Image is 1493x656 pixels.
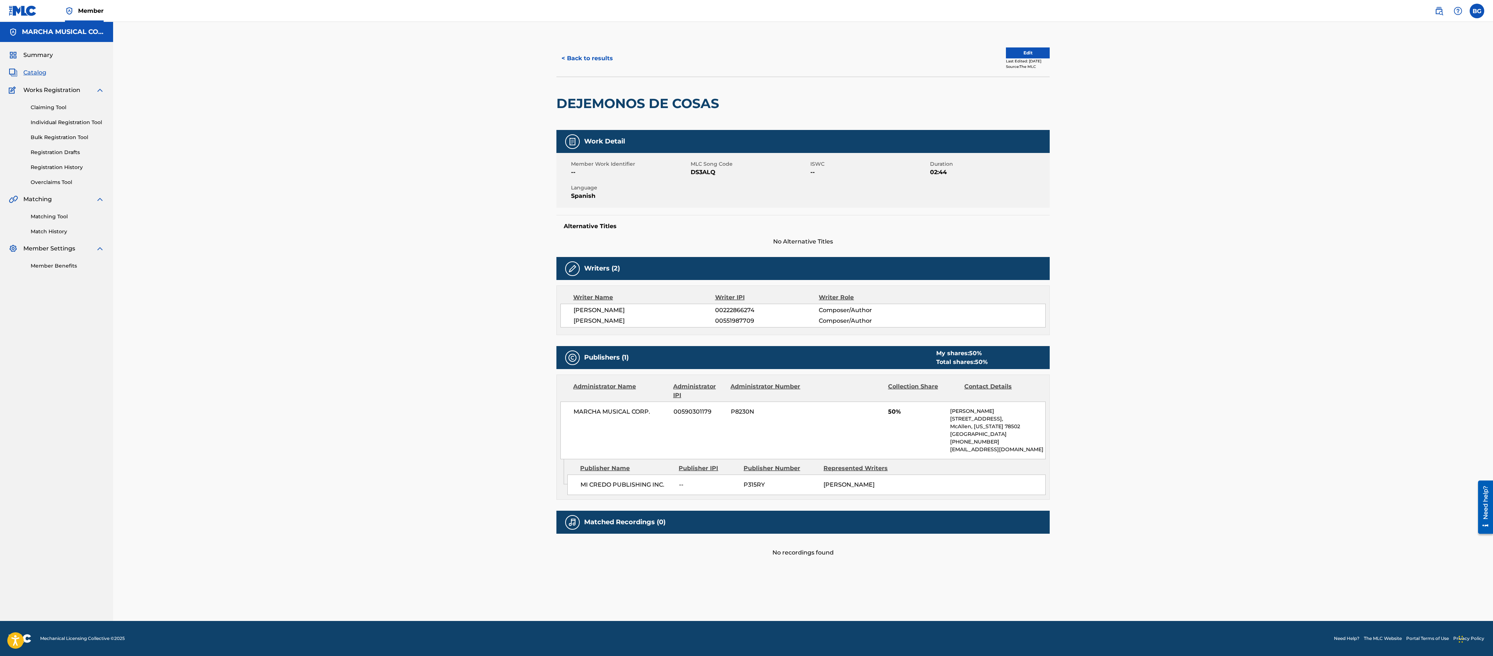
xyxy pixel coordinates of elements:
[679,464,738,473] div: Publisher IPI
[691,168,809,177] span: DS3ALQ
[568,353,577,362] img: Publishers
[744,480,818,489] span: P315RY
[40,635,125,642] span: Mechanical Licensing Collective © 2025
[969,350,982,357] span: 50 %
[888,382,959,400] div: Collection Share
[950,446,1045,453] p: [EMAIL_ADDRESS][DOMAIN_NAME]
[573,382,668,400] div: Administrator Name
[571,168,689,177] span: --
[580,464,673,473] div: Publisher Name
[950,423,1045,430] p: McAllen, [US_STATE] 78502
[584,518,666,526] h5: Matched Recordings (0)
[950,430,1045,438] p: [GEOGRAPHIC_DATA]
[556,95,723,112] h2: DEJEMONOS DE COSAS
[31,119,104,126] a: Individual Registration Tool
[31,213,104,220] a: Matching Tool
[9,195,18,204] img: Matching
[810,168,928,177] span: --
[584,137,625,146] h5: Work Detail
[731,407,802,416] span: P8230N
[31,262,104,270] a: Member Benefits
[31,149,104,156] a: Registration Drafts
[568,264,577,273] img: Writers
[9,51,18,60] img: Summary
[9,634,31,643] img: logo
[950,407,1045,415] p: [PERSON_NAME]
[574,317,715,325] span: [PERSON_NAME]
[1006,47,1050,58] button: Edit
[9,244,18,253] img: Member Settings
[65,7,74,15] img: Top Rightsholder
[96,195,104,204] img: expand
[23,51,53,60] span: Summary
[888,407,945,416] span: 50%
[823,481,875,488] span: [PERSON_NAME]
[9,28,18,37] img: Accounts
[9,68,46,77] a: CatalogCatalog
[1435,7,1443,15] img: search
[31,228,104,235] a: Match History
[31,104,104,111] a: Claiming Tool
[9,5,37,16] img: MLC Logo
[568,137,577,146] img: Work Detail
[1334,635,1359,642] a: Need Help?
[584,353,629,362] h5: Publishers (1)
[23,68,46,77] span: Catalog
[564,223,1042,230] h5: Alternative Titles
[744,464,818,473] div: Publisher Number
[673,382,725,400] div: Administrator IPI
[823,464,898,473] div: Represented Writers
[571,184,689,192] span: Language
[78,7,104,15] span: Member
[31,179,104,186] a: Overclaims Tool
[574,306,715,315] span: [PERSON_NAME]
[950,415,1045,423] p: [STREET_ADDRESS],
[23,244,75,253] span: Member Settings
[930,160,1048,168] span: Duration
[674,407,725,416] span: 00590301179
[9,51,53,60] a: SummarySummary
[571,192,689,200] span: Spanish
[930,168,1048,177] span: 02:44
[1432,4,1446,18] a: Public Search
[568,518,577,527] img: Matched Recordings
[31,134,104,141] a: Bulk Registration Tool
[819,317,913,325] span: Composer/Author
[730,382,801,400] div: Administrator Number
[715,306,819,315] span: 00222866274
[1470,4,1484,18] div: User Menu
[964,382,1035,400] div: Contact Details
[1453,635,1484,642] a: Privacy Policy
[571,160,689,168] span: Member Work Identifier
[573,293,715,302] div: Writer Name
[1457,621,1493,656] div: Widget de chat
[1473,477,1493,536] iframe: Resource Center
[580,480,674,489] span: MI CREDO PUBLISHING INC.
[23,195,52,204] span: Matching
[31,164,104,171] a: Registration History
[22,28,104,36] h5: MARCHA MUSICAL CORP.
[1006,64,1050,69] div: Source: The MLC
[975,358,988,365] span: 50 %
[1459,628,1463,650] div: Arrastrar
[950,438,1045,446] p: [PHONE_NUMBER]
[1364,635,1402,642] a: The MLC Website
[936,349,988,358] div: My shares:
[556,237,1050,246] span: No Alternative Titles
[23,86,80,95] span: Works Registration
[1454,7,1462,15] img: help
[556,49,618,68] button: < Back to results
[556,534,1050,557] div: No recordings found
[9,68,18,77] img: Catalog
[819,306,913,315] span: Composer/Author
[819,293,913,302] div: Writer Role
[9,86,18,95] img: Works Registration
[1406,635,1449,642] a: Portal Terms of Use
[574,407,668,416] span: MARCHA MUSICAL CORP.
[1451,4,1465,18] div: Help
[715,293,819,302] div: Writer IPI
[810,160,928,168] span: ISWC
[936,358,988,367] div: Total shares:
